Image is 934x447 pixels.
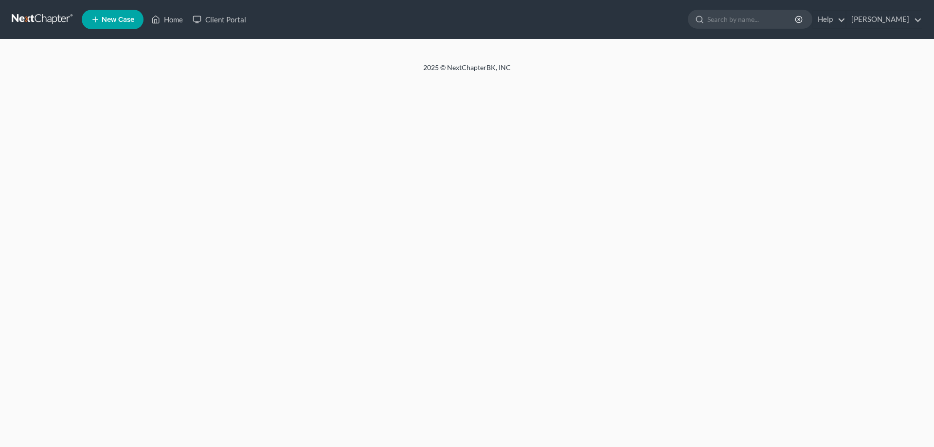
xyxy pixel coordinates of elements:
[102,16,134,23] span: New Case
[188,11,251,28] a: Client Portal
[813,11,845,28] a: Help
[846,11,922,28] a: [PERSON_NAME]
[190,63,744,80] div: 2025 © NextChapterBK, INC
[707,10,796,28] input: Search by name...
[146,11,188,28] a: Home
